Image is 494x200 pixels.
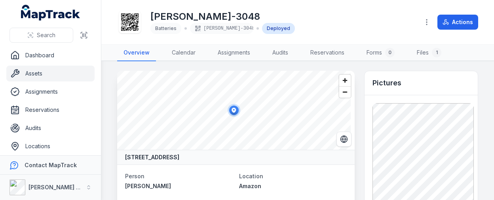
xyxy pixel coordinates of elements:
div: 0 [385,48,395,57]
a: Locations [6,138,95,154]
span: Person [125,173,144,179]
a: [PERSON_NAME] [125,182,233,190]
strong: [STREET_ADDRESS] [125,153,179,161]
span: Search [37,31,55,39]
a: Audits [6,120,95,136]
a: Calendar [165,45,202,61]
div: [PERSON_NAME]-3048 [190,23,253,34]
span: Location [239,173,263,179]
a: Assets [6,66,95,81]
a: Files1 [410,45,448,61]
a: Amazon [239,182,347,190]
a: Dashboard [6,47,95,63]
button: Actions [437,15,478,30]
a: Assignments [6,84,95,100]
div: Deployed [262,23,295,34]
button: Switch to Satellite View [336,132,351,147]
button: Search [9,28,73,43]
a: Assignments [211,45,256,61]
a: Reservations [6,102,95,118]
div: 1 [432,48,441,57]
span: Amazon [239,183,261,189]
button: Zoom in [339,75,351,86]
a: Audits [266,45,294,61]
a: Overview [117,45,156,61]
a: Forms0 [360,45,401,61]
canvas: Map [117,71,351,150]
a: Reservations [304,45,351,61]
a: MapTrack [21,5,80,21]
strong: [PERSON_NAME] Air [28,184,84,191]
strong: Contact MapTrack [25,162,77,168]
h3: Pictures [372,77,401,89]
button: Zoom out [339,86,351,98]
span: Batteries [155,25,177,31]
h1: [PERSON_NAME]-3048 [150,10,295,23]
